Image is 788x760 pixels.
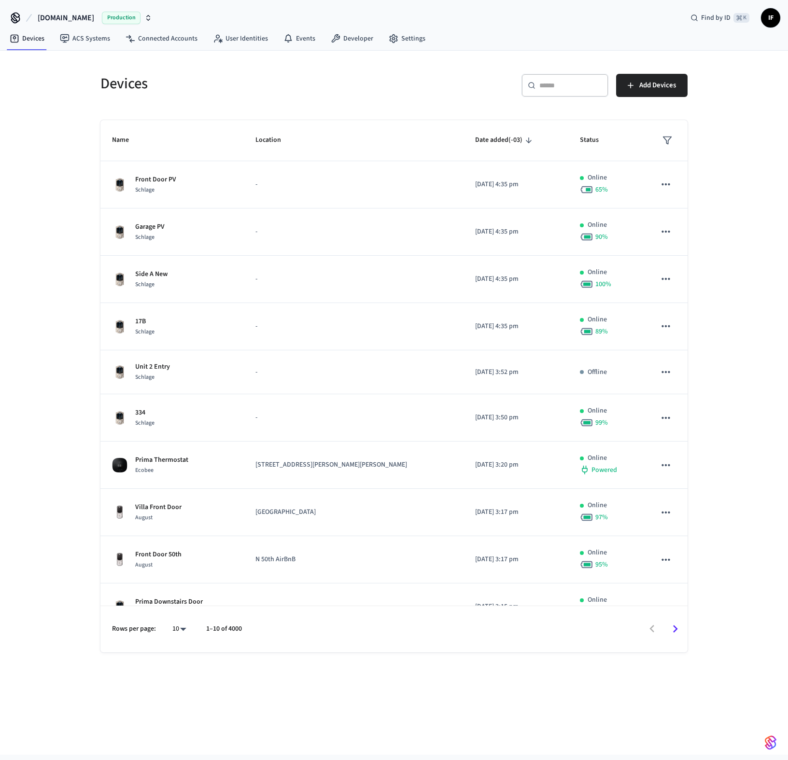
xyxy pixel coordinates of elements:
h5: Devices [100,74,388,94]
img: Schlage Sense Smart Deadbolt with Camelot Trim, Front [112,410,127,426]
span: Schlage [135,373,155,381]
img: Schlage Sense Smart Deadbolt with Camelot Trim, Front [112,177,127,193]
p: Online [588,267,607,277]
p: - [255,367,452,377]
p: Online [588,500,607,511]
a: Connected Accounts [118,30,205,47]
p: Online [588,220,607,230]
span: ⌘ K [733,13,749,23]
p: [DATE] 3:17 pm [475,507,556,517]
img: Yale Assure Touchscreen Wifi Smart Lock, Satin Nickel, Front [112,552,127,567]
a: Settings [381,30,433,47]
span: Status [580,133,611,148]
img: Schlage Sense Smart Deadbolt with Camelot Trim, Front [112,364,127,380]
p: Rows per page: [112,624,156,634]
span: 99 % [595,418,608,428]
div: 10 [168,622,191,636]
a: Developer [323,30,381,47]
span: 97 % [595,512,608,522]
p: Garage PV [135,222,165,232]
span: Schlage [135,186,155,194]
p: Villa Front Door [135,502,182,512]
a: Devices [2,30,52,47]
span: Add Devices [639,79,676,92]
p: [STREET_ADDRESS][PERSON_NAME][PERSON_NAME] [255,460,452,470]
p: - [255,321,452,332]
a: ACS Systems [52,30,118,47]
span: August [135,513,153,522]
p: Front Door 50th [135,550,182,560]
p: Prima Thermostat [135,455,188,465]
p: [GEOGRAPHIC_DATA] [255,507,452,517]
div: Find by ID⌘ K [683,9,757,27]
p: - [255,602,452,612]
p: Side A New [135,269,168,279]
a: Events [276,30,323,47]
span: 89 % [595,327,608,336]
p: - [255,227,452,237]
span: Location [255,133,294,148]
button: Go to next page [664,618,687,640]
img: Schlage Sense Smart Deadbolt with Camelot Trim, Front [112,319,127,334]
img: ecobee_lite_3 [112,457,127,473]
p: [DATE] 4:35 pm [475,274,556,284]
span: IF [762,9,779,27]
p: - [255,180,452,190]
span: Schlage [135,280,155,289]
p: 334 [135,408,155,418]
p: Prima Downstairs Door [135,597,203,607]
p: [DATE] 3:17 pm [475,554,556,565]
span: Powered [591,465,617,475]
span: 100 % [595,279,611,289]
p: Online [588,595,607,605]
span: Date added(-03) [475,133,535,148]
p: N 50th AirBnB [255,554,452,565]
p: Unit 2 Entry [135,362,170,372]
p: Front Door PV [135,175,176,185]
p: 17B [135,317,155,327]
p: [DATE] 4:35 pm [475,180,556,190]
p: Offline [588,367,607,377]
p: Online [588,406,607,416]
p: 1–10 of 4000 [206,624,242,634]
span: [DOMAIN_NAME] [38,12,94,24]
span: 95 % [595,560,608,569]
span: Schlage [135,419,155,427]
span: August [135,561,153,569]
p: Online [588,453,607,463]
p: [DATE] 4:35 pm [475,321,556,332]
img: Schlage Sense Smart Deadbolt with Camelot Trim, Front [112,599,127,615]
span: 90 % [595,232,608,242]
img: Schlage Sense Smart Deadbolt with Camelot Trim, Front [112,272,127,287]
a: User Identities [205,30,276,47]
img: SeamLogoGradient.69752ec5.svg [765,735,776,750]
p: Online [588,173,607,183]
p: [DATE] 3:50 pm [475,413,556,423]
p: Online [588,315,607,325]
span: Schlage [135,328,155,336]
span: Name [112,133,141,148]
span: Production [102,12,141,24]
p: Online [588,548,607,558]
span: Ecobee [135,466,154,474]
p: [DATE] 3:52 pm [475,367,556,377]
table: sticky table [100,120,688,631]
p: [DATE] 3:15 pm [475,602,556,612]
p: - [255,413,452,423]
button: IF [761,8,780,28]
p: - [255,274,452,284]
span: Find by ID [701,13,731,23]
p: [DATE] 3:20 pm [475,460,556,470]
img: Schlage Sense Smart Deadbolt with Camelot Trim, Front [112,224,127,240]
span: Schlage [135,233,155,241]
p: [DATE] 4:35 pm [475,227,556,237]
img: Yale Assure Touchscreen Wifi Smart Lock, Satin Nickel, Front [112,505,127,520]
span: 65 % [595,185,608,194]
button: Add Devices [616,74,688,97]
